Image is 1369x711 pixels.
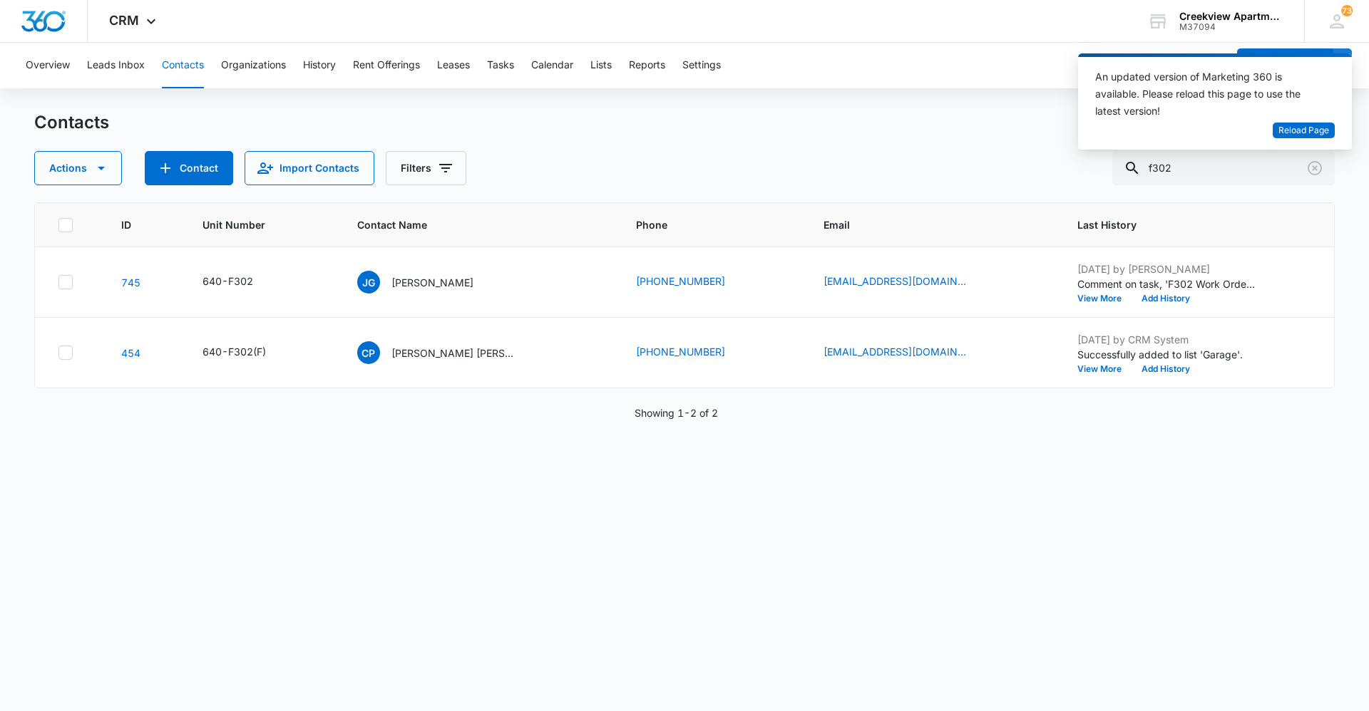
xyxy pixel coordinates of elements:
span: 73 [1341,5,1353,16]
span: Phone [636,217,768,232]
p: [DATE] by [PERSON_NAME] [1077,261,1256,276]
div: An updated version of Marketing 360 is available. Please reload this page to use the latest version! [1095,68,1318,120]
button: Settings [682,43,721,88]
div: Email - carlospasillas@gmail.com - Select to Edit Field [824,344,992,361]
button: Overview [26,43,70,88]
p: Successfully added to list 'Garage'. [1077,347,1256,362]
div: 640-F302 [202,274,253,289]
a: [EMAIL_ADDRESS][DOMAIN_NAME] [824,344,966,359]
p: [PERSON_NAME] [PERSON_NAME] [391,346,520,360]
div: Email - ddragon1973@yahoo.com - Select to Edit Field [824,274,992,291]
button: Add History [1132,365,1200,373]
button: Import Contacts [245,151,374,185]
button: Actions [34,151,122,185]
a: Navigate to contact details page for Johnny Grant [121,276,140,289]
button: Rent Offerings [353,43,420,88]
p: [PERSON_NAME] [391,275,473,290]
span: Reload Page [1278,124,1329,137]
p: Showing 1-2 of 2 [635,405,718,420]
button: View More [1077,294,1132,303]
button: Lists [590,43,612,88]
span: Last History [1077,217,1291,232]
button: Add History [1132,294,1200,303]
a: Navigate to contact details page for Carlos Pasillas Leymi Maldonado [121,347,140,359]
span: Contact Name [357,217,582,232]
button: Add Contact [1237,48,1333,83]
div: Contact Name - Johnny Grant - Select to Edit Field [357,271,499,294]
span: Email [824,217,1022,232]
a: [PHONE_NUMBER] [636,274,725,289]
input: Search Contacts [1112,151,1335,185]
button: Tasks [487,43,514,88]
a: [EMAIL_ADDRESS][DOMAIN_NAME] [824,274,966,289]
span: JG [357,271,380,294]
button: Leads Inbox [87,43,145,88]
span: ID [121,217,148,232]
h1: Contacts [34,112,109,133]
a: [PHONE_NUMBER] [636,344,725,359]
span: CRM [109,13,139,28]
button: Contacts [162,43,204,88]
div: 640-F302(F) [202,344,266,359]
button: Filters [386,151,466,185]
div: Phone - 970-396-1521 - Select to Edit Field [636,344,751,361]
button: Leases [437,43,470,88]
button: Clear [1303,157,1326,180]
button: Reports [629,43,665,88]
div: Unit Number - 640-F302(F) - Select to Edit Field [202,344,292,361]
button: Add Contact [145,151,233,185]
p: [DATE] by CRM System [1077,332,1256,347]
button: Organizations [221,43,286,88]
button: History [303,43,336,88]
p: Comment on task, 'F302 Work Order' "Filter swapped. " [1077,276,1256,291]
div: account id [1179,22,1283,32]
div: Unit Number - 640-F302 - Select to Edit Field [202,274,279,291]
div: notifications count [1341,5,1353,16]
div: account name [1179,11,1283,22]
span: CP [357,341,380,364]
button: Reload Page [1273,123,1335,139]
button: View More [1077,365,1132,373]
button: Calendar [531,43,573,88]
span: Unit Number [202,217,323,232]
div: Phone - 9705184370 - Select to Edit Field [636,274,751,291]
div: Contact Name - Carlos Pasillas Leymi Maldonado - Select to Edit Field [357,341,545,364]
